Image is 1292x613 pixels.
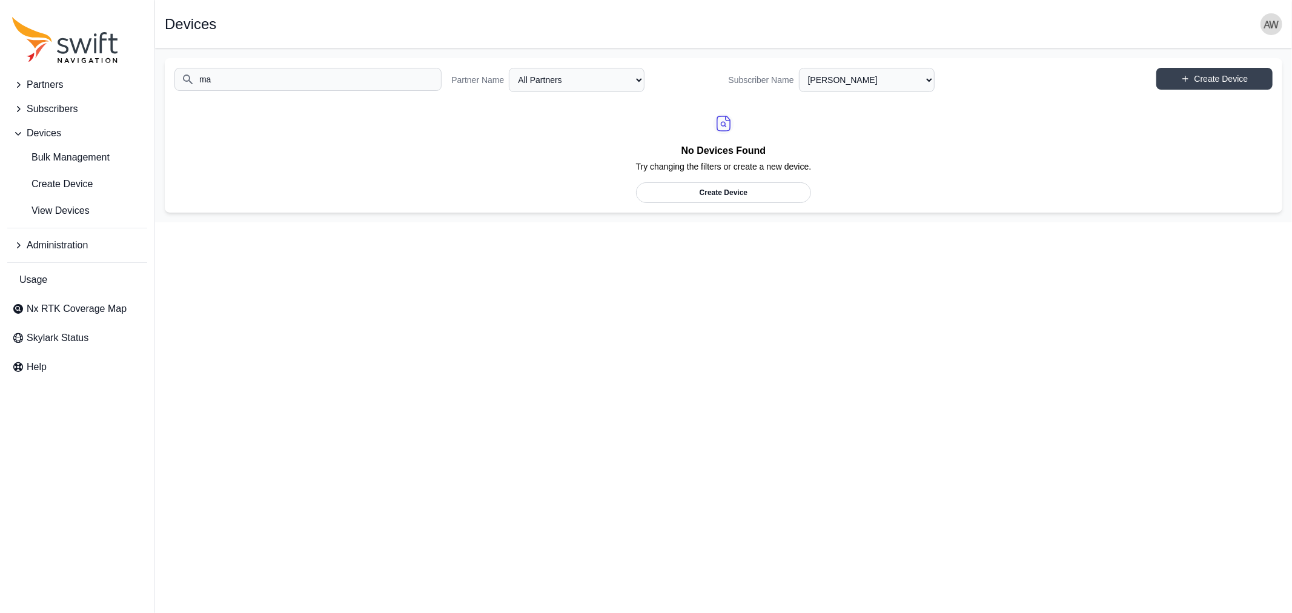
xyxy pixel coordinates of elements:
a: Help [7,355,147,379]
label: Subscriber Name [729,74,794,86]
button: Partners [7,73,147,97]
span: View Devices [12,204,90,218]
span: Devices [27,126,61,141]
input: Search [174,68,442,91]
h1: Devices [165,17,216,31]
button: Subscribers [7,97,147,121]
button: Devices [7,121,147,145]
a: Nx RTK Coverage Map [7,297,147,321]
label: Partner Name [451,74,504,86]
a: View Devices [7,199,147,223]
a: Skylark Status [7,326,147,350]
span: Usage [19,273,47,287]
a: Create Device [1156,68,1273,90]
span: Help [27,360,47,374]
span: Create Device [12,177,93,191]
img: user photo [1261,13,1282,35]
span: Nx RTK Coverage Map [27,302,127,316]
a: Create Device [7,172,147,196]
button: Administration [7,233,147,257]
h2: No Devices Found [636,143,812,161]
a: Bulk Management [7,145,147,170]
a: Create Device [636,182,812,203]
span: Subscribers [27,102,78,116]
a: Usage [7,268,147,292]
p: Try changing the filters or create a new device. [636,161,812,182]
select: Partner Name [509,68,644,92]
span: Skylark Status [27,331,88,345]
span: Bulk Management [12,150,110,165]
span: Partners [27,78,63,92]
select: Subscriber [799,68,935,92]
span: Administration [27,238,88,253]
